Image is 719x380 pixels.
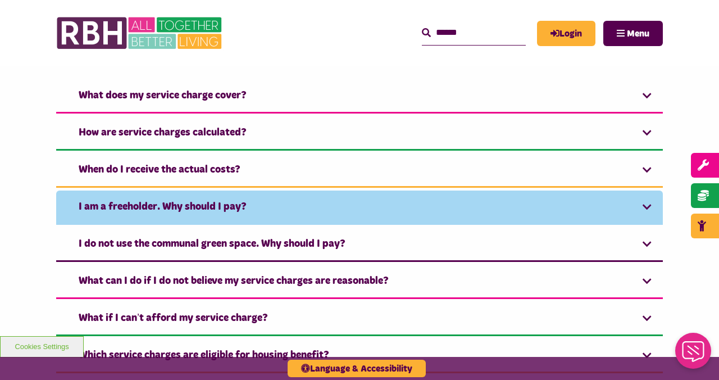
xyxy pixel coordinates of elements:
input: Search [422,21,526,45]
button: Language & Accessibility [288,360,426,377]
a: I am a freeholder. Why should I pay? [56,191,663,225]
iframe: Netcall Web Assistant for live chat [668,329,719,380]
span: Menu [627,29,649,38]
a: How are service charges calculated? [56,116,663,151]
img: RBH [56,11,225,55]
a: When do I receive the actual costs? [56,153,663,188]
a: What can I do if I do not believe my service charges are reasonable? [56,265,663,299]
button: Navigation [603,21,663,46]
a: What if I can’t afford my service charge? [56,302,663,336]
a: What does my service charge cover? [56,79,663,114]
a: I do not use the communal green space. Why should I pay? [56,228,663,262]
a: Which service charges are eligible for housing benefit? [56,339,663,373]
a: MyRBH [537,21,595,46]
